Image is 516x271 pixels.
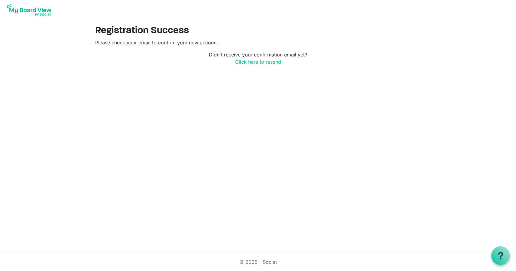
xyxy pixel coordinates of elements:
[235,59,281,65] a: Click here to resend
[5,2,53,18] img: My Board View Logo
[95,51,421,65] p: Didn't receive your confirmation email yet?
[239,259,277,265] a: © 2025 - Societ
[95,25,421,37] h2: Registration Success
[95,39,421,46] p: Please check your email to confirm your new account.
